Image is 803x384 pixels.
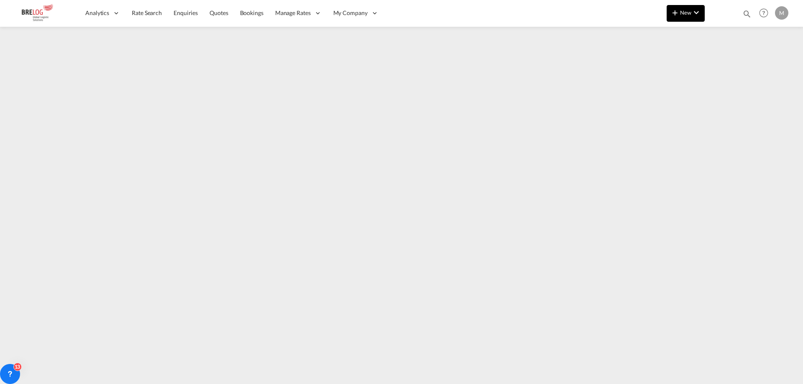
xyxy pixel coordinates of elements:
[691,8,701,18] md-icon: icon-chevron-down
[670,9,701,16] span: New
[275,9,311,17] span: Manage Rates
[667,5,705,22] button: icon-plus 400-fgNewicon-chevron-down
[742,9,752,18] md-icon: icon-magnify
[13,4,69,23] img: daae70a0ee2511ecb27c1fb462fa6191.png
[174,9,198,16] span: Enquiries
[757,6,771,20] span: Help
[775,6,788,20] div: M
[240,9,263,16] span: Bookings
[757,6,775,21] div: Help
[132,9,162,16] span: Rate Search
[333,9,368,17] span: My Company
[742,9,752,22] div: icon-magnify
[670,8,680,18] md-icon: icon-plus 400-fg
[210,9,228,16] span: Quotes
[85,9,109,17] span: Analytics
